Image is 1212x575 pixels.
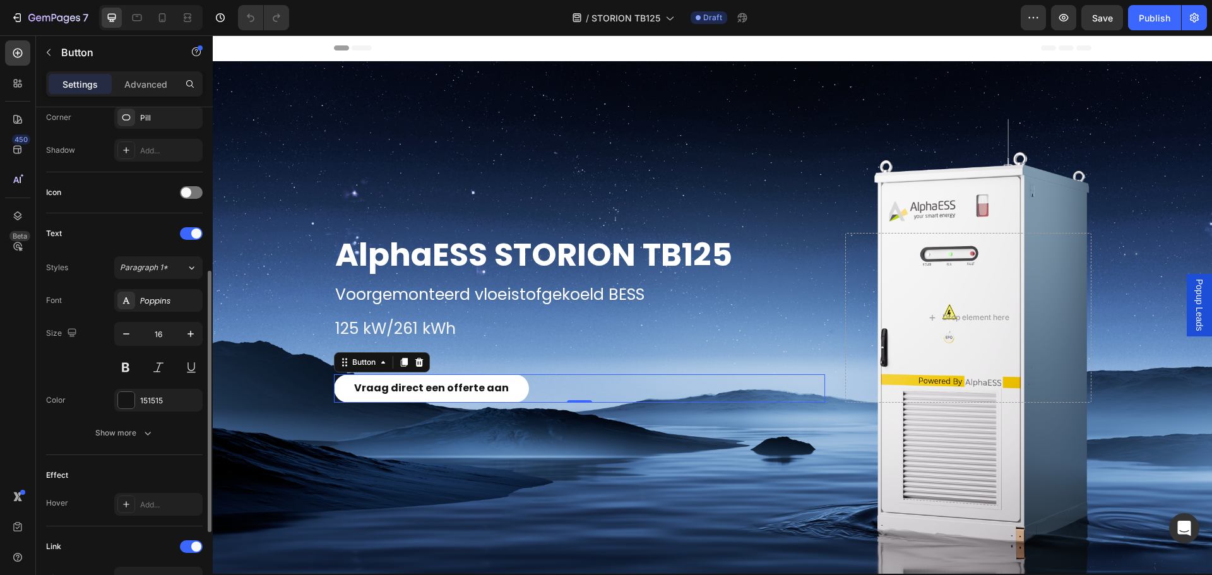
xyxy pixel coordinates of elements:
[5,5,94,30] button: 7
[46,497,68,509] div: Hover
[46,145,75,156] div: Shadow
[1139,11,1170,25] div: Publish
[1169,513,1199,543] div: Open Intercom Messenger
[140,395,199,406] div: 151515
[140,499,199,511] div: Add...
[46,295,62,306] div: Font
[591,11,660,25] span: STORION TB125
[1128,5,1181,30] button: Publish
[120,262,168,273] span: Paragraph 1*
[9,231,30,241] div: Beta
[137,321,165,333] div: Button
[703,12,722,23] span: Draft
[586,11,589,25] span: /
[46,422,203,444] button: Show more
[122,279,612,307] p: 125 kW/261 kWh
[140,145,199,157] div: Add...
[124,78,167,91] p: Advanced
[12,134,30,145] div: 450
[46,394,66,406] div: Color
[238,5,289,30] div: Undo/Redo
[140,295,199,307] div: Poppins
[121,339,316,367] a: Vraag direct een offerte aan
[46,541,61,552] div: Link
[46,228,62,239] div: Text
[95,427,154,439] div: Show more
[61,45,169,60] p: Button
[62,78,98,91] p: Settings
[1092,13,1113,23] span: Save
[141,345,296,360] strong: Vraag direct een offerte aan
[122,250,612,269] p: Voorgemonteerd vloeistofgekoeld BESS
[46,325,80,342] div: Size
[46,112,71,123] div: Corner
[730,277,797,287] div: Drop element here
[114,256,203,279] button: Paragraph 1*
[980,244,993,296] span: Popup Leads
[46,187,61,198] div: Icon
[140,112,199,124] div: Pill
[213,35,1212,575] iframe: Design area
[46,262,68,273] div: Styles
[46,470,68,481] div: Effect
[121,198,613,241] h2: AlphaESS STORION TB125
[83,10,88,25] p: 7
[1081,5,1123,30] button: Save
